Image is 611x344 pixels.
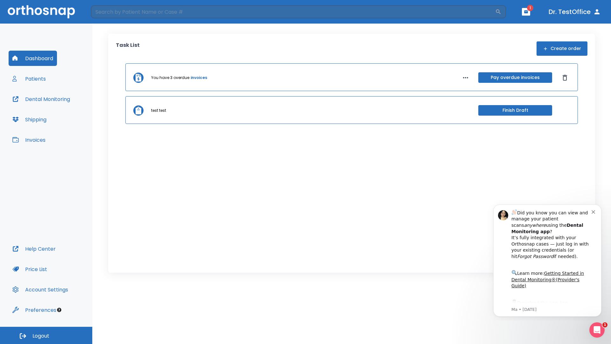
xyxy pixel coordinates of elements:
[28,102,84,113] a: App Store
[589,322,605,338] iframe: Intercom live chat
[9,112,50,127] button: Shipping
[9,71,50,86] button: Patients
[478,105,552,116] button: Finish Draft
[9,282,72,297] button: Account Settings
[191,75,207,81] a: invoices
[478,72,552,83] button: Pay overdue invoices
[151,75,189,81] p: You have 3 overdue
[527,5,533,11] span: 1
[602,322,607,327] span: 1
[546,6,603,18] button: Dr. TestOffice
[108,10,113,15] button: Dismiss notification
[151,108,166,113] p: test test
[91,5,495,18] input: Search by Patient Name or Case #
[560,73,570,83] button: Dismiss
[116,41,140,56] p: Task List
[9,302,60,318] button: Preferences
[484,199,611,320] iframe: Intercom notifications message
[56,307,62,313] div: Tooltip anchor
[32,333,49,340] span: Logout
[8,5,75,18] img: Orthosnap
[9,241,60,256] button: Help Center
[9,51,57,66] button: Dashboard
[537,41,587,56] button: Create order
[28,100,108,133] div: Download the app: | ​ Let us know if you need help getting started!
[28,108,108,114] p: Message from Ma, sent 8w ago
[9,91,74,107] button: Dental Monitoring
[9,132,49,147] button: Invoices
[9,262,51,277] button: Price List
